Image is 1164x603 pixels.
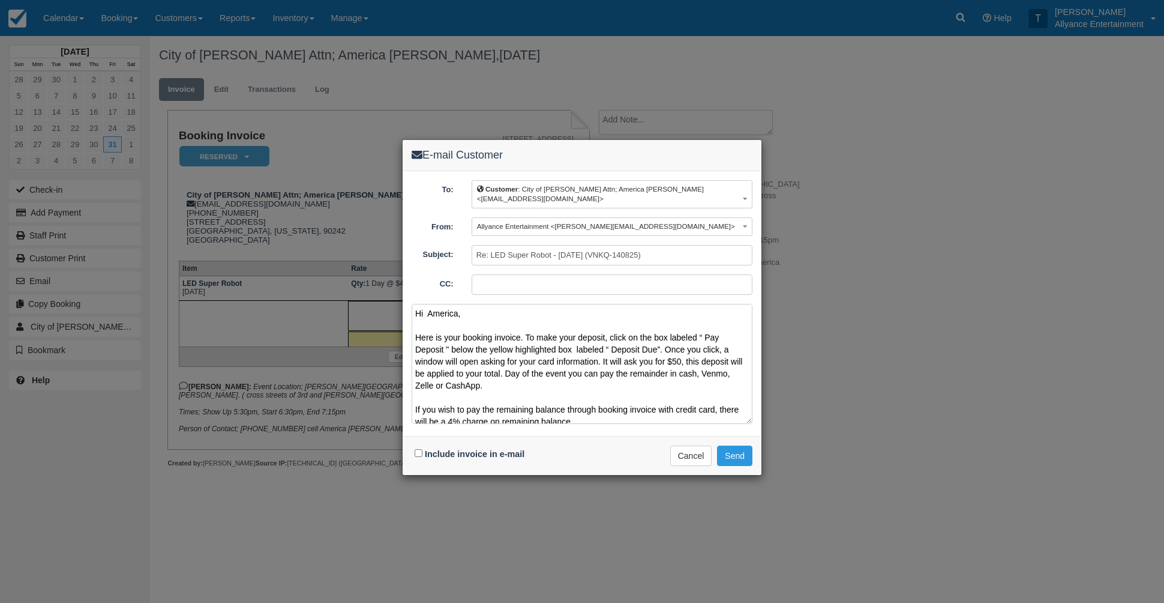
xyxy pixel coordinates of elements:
label: CC: [403,274,463,290]
b: Customer [485,185,518,193]
label: Subject: [403,245,463,261]
button: Customer: City of [PERSON_NAME] Attn; America [PERSON_NAME] <[EMAIL_ADDRESS][DOMAIN_NAME]> [472,180,752,208]
span: Allyance Entertainment <[PERSON_NAME][EMAIL_ADDRESS][DOMAIN_NAME]> [477,222,735,230]
label: From: [403,217,463,233]
button: Allyance Entertainment <[PERSON_NAME][EMAIL_ADDRESS][DOMAIN_NAME]> [472,217,752,236]
label: To: [403,180,463,196]
button: Send [717,446,752,466]
span: : City of [PERSON_NAME] Attn; America [PERSON_NAME] <[EMAIL_ADDRESS][DOMAIN_NAME]> [477,185,704,203]
button: Cancel [670,446,712,466]
label: Include invoice in e-mail [425,449,524,459]
h4: E-mail Customer [412,149,752,162]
